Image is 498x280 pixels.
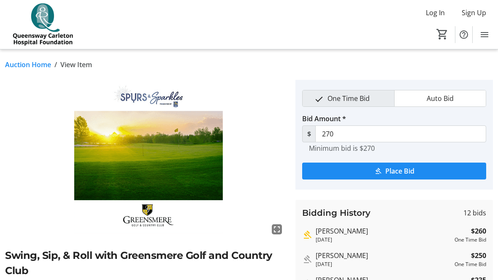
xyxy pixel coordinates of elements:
div: One Time Bid [455,236,486,244]
strong: $260 [471,226,486,236]
button: Log In [419,6,452,19]
span: One Time Bid [322,90,375,106]
div: [DATE] [316,236,451,244]
button: Help [455,26,472,43]
mat-icon: Highest bid [302,230,312,240]
span: Sign Up [462,8,486,18]
span: $ [302,125,316,142]
mat-icon: Outbid [302,254,312,264]
span: View Item [60,60,92,70]
button: Cart [435,27,450,42]
h3: Bidding History [302,207,371,219]
div: [PERSON_NAME] [316,250,451,261]
img: QCH Foundation's Logo [5,3,80,46]
span: / [54,60,57,70]
tr-hint: Minimum bid is $270 [309,144,375,152]
img: Image [5,80,285,238]
div: One Time Bid [455,261,486,268]
button: Sign Up [455,6,493,19]
span: Auto Bid [422,90,459,106]
button: Menu [476,26,493,43]
mat-icon: fullscreen [272,224,282,234]
a: Auction Home [5,60,51,70]
span: Place Bid [385,166,414,176]
strong: $250 [471,250,486,261]
div: [DATE] [316,261,451,268]
label: Bid Amount * [302,114,346,124]
button: Place Bid [302,163,486,179]
div: [PERSON_NAME] [316,226,451,236]
span: 12 bids [463,208,486,218]
span: Log In [426,8,445,18]
h2: Swing, Sip, & Roll with Greensmere Golf and Country Club [5,248,285,278]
